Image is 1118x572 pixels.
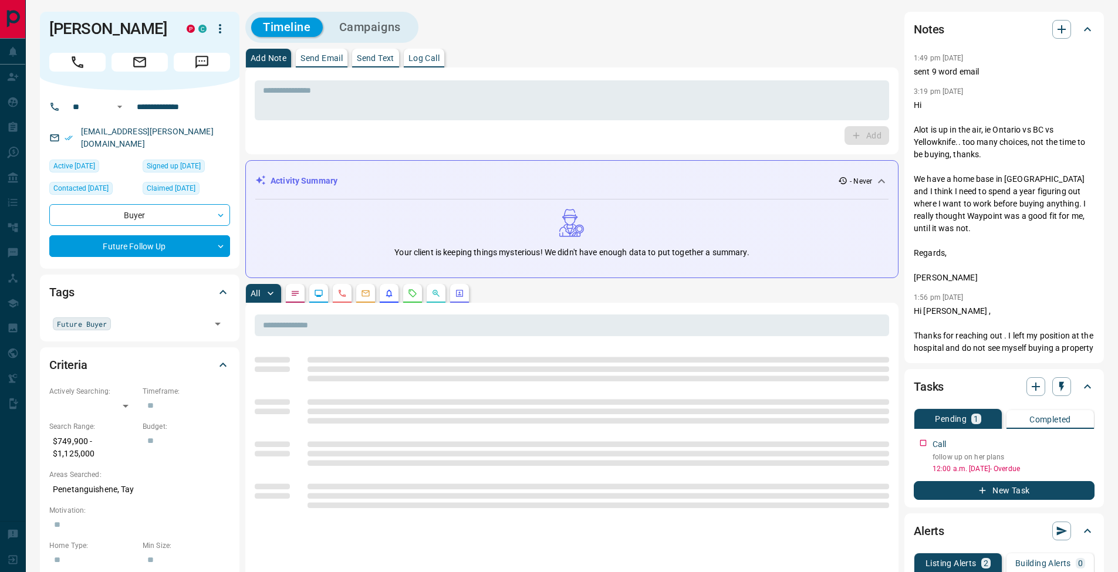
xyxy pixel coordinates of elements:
[327,18,413,37] button: Campaigns
[49,204,230,226] div: Buyer
[143,160,230,176] div: Mon Feb 06 2023
[143,386,230,397] p: Timeframe:
[431,289,441,298] svg: Opportunities
[357,54,394,62] p: Send Text
[914,522,944,540] h2: Alerts
[49,421,137,432] p: Search Range:
[53,160,95,172] span: Active [DATE]
[49,386,137,397] p: Actively Searching:
[210,316,226,332] button: Open
[914,481,1095,500] button: New Task
[174,53,230,72] span: Message
[408,289,417,298] svg: Requests
[914,517,1095,545] div: Alerts
[49,278,230,306] div: Tags
[974,415,978,423] p: 1
[143,182,230,198] div: Mon Feb 06 2023
[408,54,440,62] p: Log Call
[49,351,230,379] div: Criteria
[81,127,214,148] a: [EMAIL_ADDRESS][PERSON_NAME][DOMAIN_NAME]
[933,463,1095,474] p: 12:00 a.m. [DATE] - Overdue
[914,15,1095,43] div: Notes
[65,134,73,142] svg: Email Verified
[914,373,1095,401] div: Tasks
[147,160,201,172] span: Signed up [DATE]
[394,246,749,259] p: Your client is keeping things mysterious! We didn't have enough data to put together a summary.
[49,235,230,257] div: Future Follow Up
[935,415,967,423] p: Pending
[926,559,977,567] p: Listing Alerts
[49,469,230,480] p: Areas Searched:
[147,182,195,194] span: Claimed [DATE]
[933,438,947,451] p: Call
[984,559,988,567] p: 2
[251,54,286,62] p: Add Note
[255,170,889,192] div: Activity Summary- Never
[198,25,207,33] div: condos.ca
[914,305,1095,465] p: Hi [PERSON_NAME] , Thanks for reaching out . I left my position at the hospital and do not see my...
[49,53,106,72] span: Call
[291,289,300,298] svg: Notes
[251,18,323,37] button: Timeline
[850,176,872,187] p: - Never
[337,289,347,298] svg: Calls
[914,87,964,96] p: 3:19 pm [DATE]
[1078,559,1083,567] p: 0
[49,505,230,516] p: Motivation:
[143,421,230,432] p: Budget:
[1015,559,1071,567] p: Building Alerts
[251,289,260,297] p: All
[49,432,137,463] p: $749,900 - $1,125,000
[49,182,137,198] div: Mon Jun 09 2025
[914,54,964,62] p: 1:49 pm [DATE]
[300,54,343,62] p: Send Email
[271,175,337,187] p: Activity Summary
[112,53,168,72] span: Email
[49,19,169,38] h1: [PERSON_NAME]
[49,160,137,176] div: Tue Mar 05 2024
[914,377,944,396] h2: Tasks
[49,283,74,302] h2: Tags
[53,182,109,194] span: Contacted [DATE]
[49,480,230,499] p: Penetanguishene, Tay
[143,540,230,551] p: Min Size:
[914,293,964,302] p: 1:56 pm [DATE]
[914,20,944,39] h2: Notes
[49,540,137,551] p: Home Type:
[455,289,464,298] svg: Agent Actions
[914,66,1095,78] p: sent 9 word email
[914,99,1095,284] p: Hi Alot is up in the air, ie Ontario vs BC vs Yellowknife.. too many choices, not the time to be ...
[187,25,195,33] div: property.ca
[933,452,1095,462] p: follow up on her plans
[49,356,87,374] h2: Criteria
[361,289,370,298] svg: Emails
[1029,415,1071,424] p: Completed
[384,289,394,298] svg: Listing Alerts
[113,100,127,114] button: Open
[314,289,323,298] svg: Lead Browsing Activity
[57,318,107,330] span: Future Buyer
